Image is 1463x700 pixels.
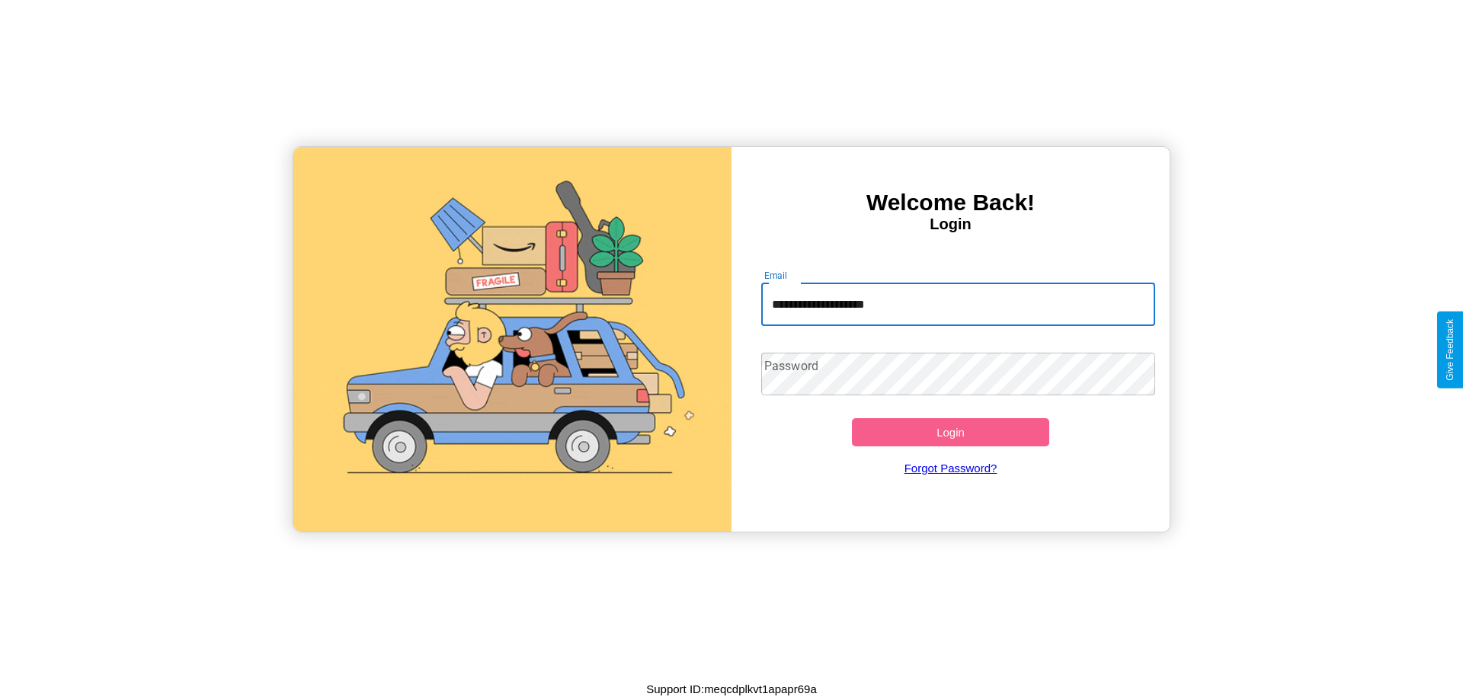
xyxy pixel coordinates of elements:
p: Support ID: meqcdplkvt1apapr69a [646,679,816,699]
a: Forgot Password? [754,446,1148,490]
label: Email [764,269,788,282]
img: gif [293,147,731,532]
h4: Login [731,216,1170,233]
div: Give Feedback [1445,319,1455,381]
h3: Welcome Back! [731,190,1170,216]
button: Login [852,418,1049,446]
